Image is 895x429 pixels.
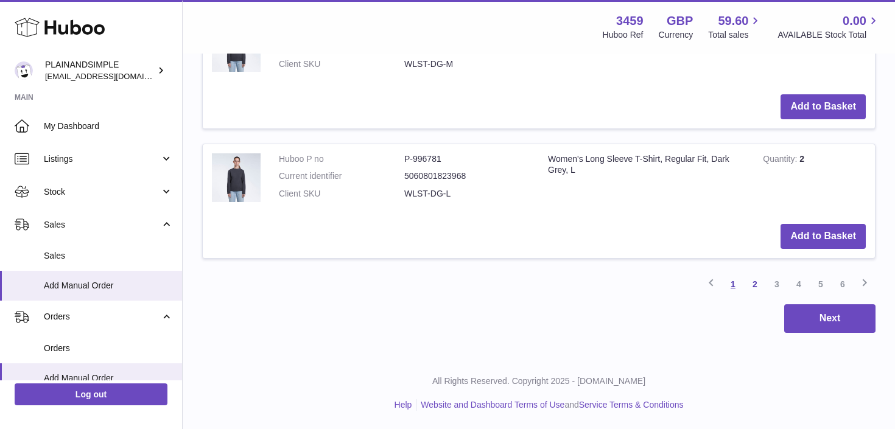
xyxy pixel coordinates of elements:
div: PLAINANDSIMPLE [45,59,155,82]
span: My Dashboard [44,120,173,132]
span: Sales [44,219,160,231]
a: Help [395,400,412,410]
dd: WLST-DG-L [404,188,530,200]
dd: P-996781 [404,153,530,165]
span: Stock [44,186,160,198]
strong: Quantity [763,154,799,167]
div: Currency [659,29,693,41]
span: Total sales [708,29,762,41]
a: 3 [766,273,788,295]
a: 0.00 AVAILABLE Stock Total [777,13,880,41]
dd: WLST-DG-M [404,58,530,70]
dt: Client SKU [279,58,404,70]
button: Add to Basket [781,94,866,119]
span: [EMAIL_ADDRESS][DOMAIN_NAME] [45,71,179,81]
strong: GBP [667,13,693,29]
dt: Client SKU [279,188,404,200]
td: Women's Long Sleeve T-Shirt, Regular Fit, Dark Grey, L [539,144,754,215]
span: Sales [44,250,173,262]
img: duco@plainandsimple.com [15,61,33,80]
span: 59.60 [718,13,748,29]
img: Women's Long Sleeve T-Shirt, Regular Fit, Dark Grey, L [212,153,261,202]
p: All Rights Reserved. Copyright 2025 - [DOMAIN_NAME] [192,375,885,387]
span: Add Manual Order [44,372,173,384]
strong: 3459 [616,13,644,29]
span: 0.00 [843,13,866,29]
td: 2 [754,144,875,215]
li: and [416,399,683,411]
a: 6 [832,273,854,295]
span: AVAILABLE Stock Total [777,29,880,41]
a: 1 [722,273,744,295]
a: Log out [15,383,167,405]
a: Service Terms & Conditions [579,400,684,410]
button: Add to Basket [781,224,866,249]
span: Add Manual Order [44,280,173,291]
dd: 5060801823968 [404,170,530,182]
a: 59.60 Total sales [708,13,762,41]
div: Huboo Ref [603,29,644,41]
dt: Huboo P no [279,153,404,165]
dt: Current identifier [279,170,404,182]
a: Website and Dashboard Terms of Use [421,400,564,410]
button: Next [784,304,876,333]
a: 2 [744,273,766,295]
span: Listings [44,153,160,165]
span: Orders [44,311,160,323]
span: Orders [44,343,173,354]
a: 4 [788,273,810,295]
a: 5 [810,273,832,295]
